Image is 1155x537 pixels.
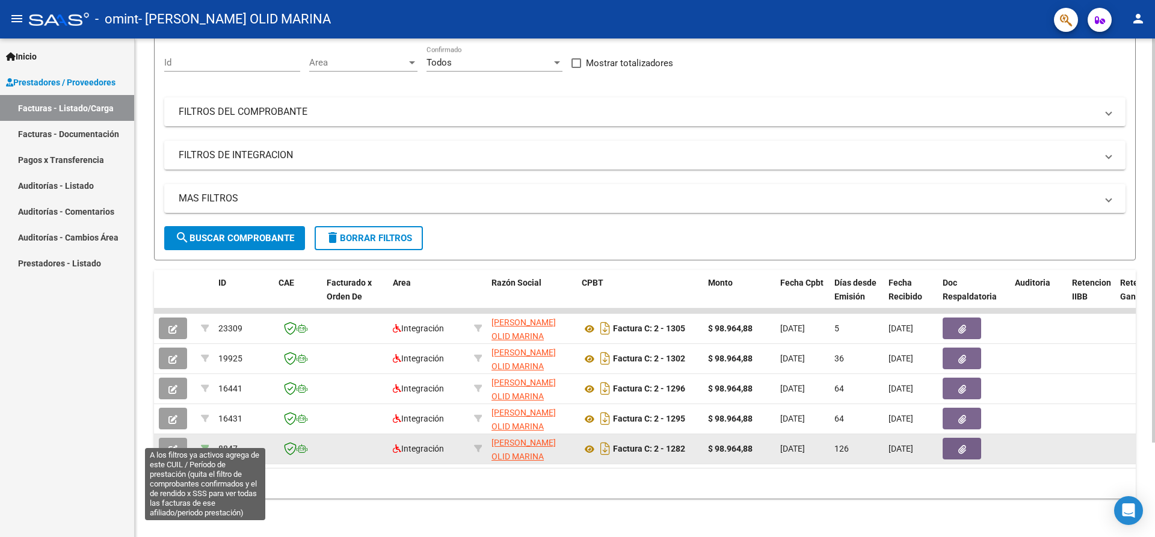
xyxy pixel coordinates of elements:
span: [PERSON_NAME] OLID MARINA [491,438,556,461]
span: [DATE] [889,354,913,363]
span: Fecha Cpbt [780,278,824,287]
span: [DATE] [889,384,913,393]
datatable-header-cell: Fecha Recibido [884,270,938,323]
datatable-header-cell: Días desde Emisión [830,270,884,323]
i: Descargar documento [597,439,613,458]
datatable-header-cell: Auditoria [1010,270,1067,323]
span: Mostrar totalizadores [586,56,673,70]
strong: Factura C: 2 - 1305 [613,324,685,334]
span: Borrar Filtros [325,233,412,244]
span: [PERSON_NAME] OLID MARINA [491,348,556,371]
strong: Factura C: 2 - 1302 [613,354,685,364]
span: CAE [279,278,294,287]
span: 16431 [218,414,242,423]
div: 27217642375 [491,346,572,371]
span: [DATE] [780,324,805,333]
datatable-header-cell: Facturado x Orden De [322,270,388,323]
i: Descargar documento [597,319,613,338]
span: Fecha Recibido [889,278,922,301]
i: Descargar documento [597,409,613,428]
span: 16441 [218,384,242,393]
mat-icon: person [1131,11,1145,26]
datatable-header-cell: Area [388,270,469,323]
datatable-header-cell: CAE [274,270,322,323]
strong: $ 98.964,88 [708,354,753,363]
span: 23309 [218,324,242,333]
span: [DATE] [889,414,913,423]
span: [DATE] [889,444,913,453]
datatable-header-cell: Retencion IIBB [1067,270,1115,323]
div: 5 total [154,468,1136,499]
span: 36 [834,354,844,363]
span: 19925 [218,354,242,363]
span: Integración [393,354,444,363]
div: 27217642375 [491,436,572,461]
span: Doc Respaldatoria [943,278,997,301]
span: [PERSON_NAME] OLID MARINA [491,318,556,341]
span: ID [218,278,226,287]
i: Descargar documento [597,349,613,368]
span: Integración [393,444,444,453]
span: Retencion IIBB [1072,278,1111,301]
span: 5 [834,324,839,333]
strong: Factura C: 2 - 1295 [613,414,685,424]
span: [DATE] [780,354,805,363]
mat-panel-title: MAS FILTROS [179,192,1097,205]
datatable-header-cell: Monto [703,270,775,323]
span: Integración [393,414,444,423]
span: [DATE] [780,444,805,453]
div: 27217642375 [491,316,572,341]
strong: $ 98.964,88 [708,324,753,333]
button: Borrar Filtros [315,226,423,250]
mat-icon: delete [325,230,340,245]
span: 126 [834,444,849,453]
mat-expansion-panel-header: MAS FILTROS [164,184,1126,213]
datatable-header-cell: Fecha Cpbt [775,270,830,323]
span: Area [393,278,411,287]
span: Facturado x Orden De [327,278,372,301]
span: Monto [708,278,733,287]
button: Buscar Comprobante [164,226,305,250]
span: CPBT [582,278,603,287]
span: Inicio [6,50,37,63]
span: - [PERSON_NAME] OLID MARINA [138,6,331,32]
span: [PERSON_NAME] OLID MARINA [491,408,556,431]
span: Prestadores / Proveedores [6,76,115,89]
strong: $ 98.964,88 [708,414,753,423]
span: 64 [834,384,844,393]
span: Días desde Emisión [834,278,876,301]
span: 64 [834,414,844,423]
span: Auditoria [1015,278,1050,287]
span: Area [309,57,407,68]
span: [DATE] [889,324,913,333]
div: Open Intercom Messenger [1114,496,1143,525]
div: 27217642375 [491,406,572,431]
div: 27217642375 [491,376,572,401]
span: - omint [95,6,138,32]
mat-expansion-panel-header: FILTROS DEL COMPROBANTE [164,97,1126,126]
mat-panel-title: FILTROS DE INTEGRACION [179,149,1097,162]
mat-icon: menu [10,11,24,26]
span: [PERSON_NAME] OLID MARINA [491,378,556,401]
strong: $ 98.964,88 [708,384,753,393]
datatable-header-cell: CPBT [577,270,703,323]
mat-icon: search [175,230,189,245]
span: Todos [427,57,452,68]
mat-panel-title: FILTROS DEL COMPROBANTE [179,105,1097,118]
strong: $ 98.964,88 [708,444,753,453]
datatable-header-cell: Razón Social [487,270,577,323]
strong: Factura C: 2 - 1296 [613,384,685,394]
span: 8847 [218,444,238,453]
mat-expansion-panel-header: FILTROS DE INTEGRACION [164,141,1126,170]
datatable-header-cell: ID [214,270,274,323]
span: Razón Social [491,278,541,287]
span: [DATE] [780,384,805,393]
strong: Factura C: 2 - 1282 [613,444,685,454]
i: Descargar documento [597,379,613,398]
span: Integración [393,324,444,333]
span: Integración [393,384,444,393]
span: Buscar Comprobante [175,233,294,244]
span: [DATE] [780,414,805,423]
datatable-header-cell: Doc Respaldatoria [938,270,1010,323]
